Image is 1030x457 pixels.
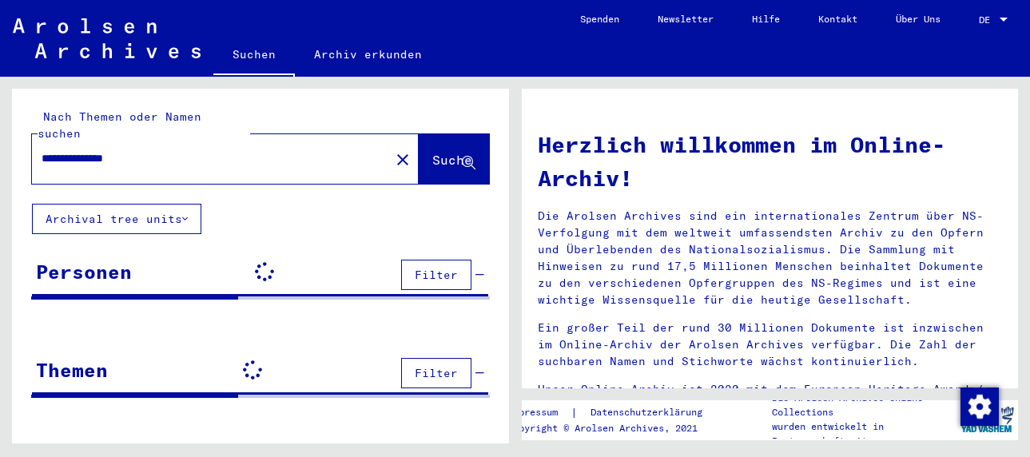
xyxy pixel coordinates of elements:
span: Filter [415,268,458,282]
a: Datenschutzerklärung [578,404,722,421]
div: Themen [36,356,108,384]
a: Impressum [507,404,571,421]
button: Filter [401,358,471,388]
button: Archival tree units [32,204,201,234]
button: Suche [419,134,489,184]
button: Clear [387,143,419,175]
div: | [507,404,722,421]
p: Die Arolsen Archives sind ein internationales Zentrum über NS-Verfolgung mit dem weltweit umfasse... [538,208,1003,308]
mat-icon: close [393,150,412,169]
p: Die Arolsen Archives Online-Collections [772,391,956,419]
p: Copyright © Arolsen Archives, 2021 [507,421,722,435]
a: Archiv erkunden [295,35,441,74]
mat-label: Nach Themen oder Namen suchen [38,109,201,141]
div: Personen [36,257,132,286]
span: Suche [432,152,472,168]
img: Arolsen_neg.svg [13,18,201,58]
img: Zustimmung ändern [960,387,999,426]
img: yv_logo.png [957,399,1017,439]
p: Ein großer Teil der rund 30 Millionen Dokumente ist inzwischen im Online-Archiv der Arolsen Archi... [538,320,1003,370]
a: Suchen [213,35,295,77]
p: Unser Online-Archiv ist 2020 mit dem European Heritage Award / Europa Nostra Award 2020 ausgezeic... [538,381,1003,431]
p: wurden entwickelt in Partnerschaft mit [772,419,956,448]
span: Filter [415,366,458,380]
button: Filter [401,260,471,290]
h1: Herzlich willkommen im Online-Archiv! [538,128,1003,195]
span: DE [979,14,996,26]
